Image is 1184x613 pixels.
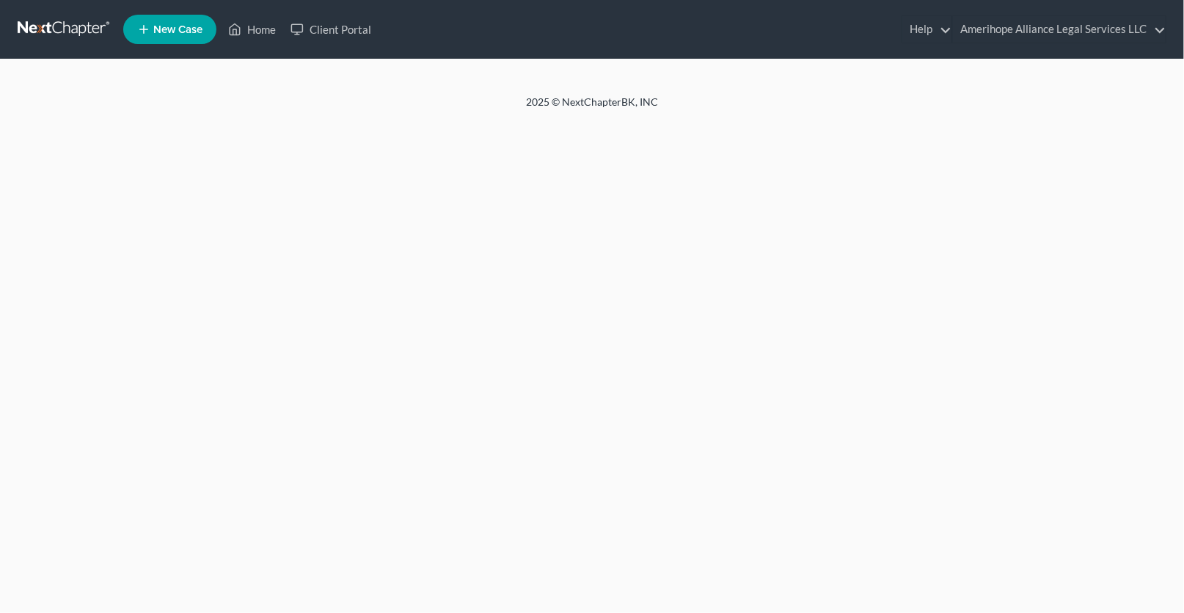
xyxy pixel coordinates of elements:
div: 2025 © NextChapterBK, INC [174,95,1010,121]
new-legal-case-button: New Case [123,15,216,44]
a: Help [902,16,951,43]
a: Home [221,16,283,43]
a: Amerihope Alliance Legal Services LLC [953,16,1166,43]
a: Client Portal [283,16,379,43]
